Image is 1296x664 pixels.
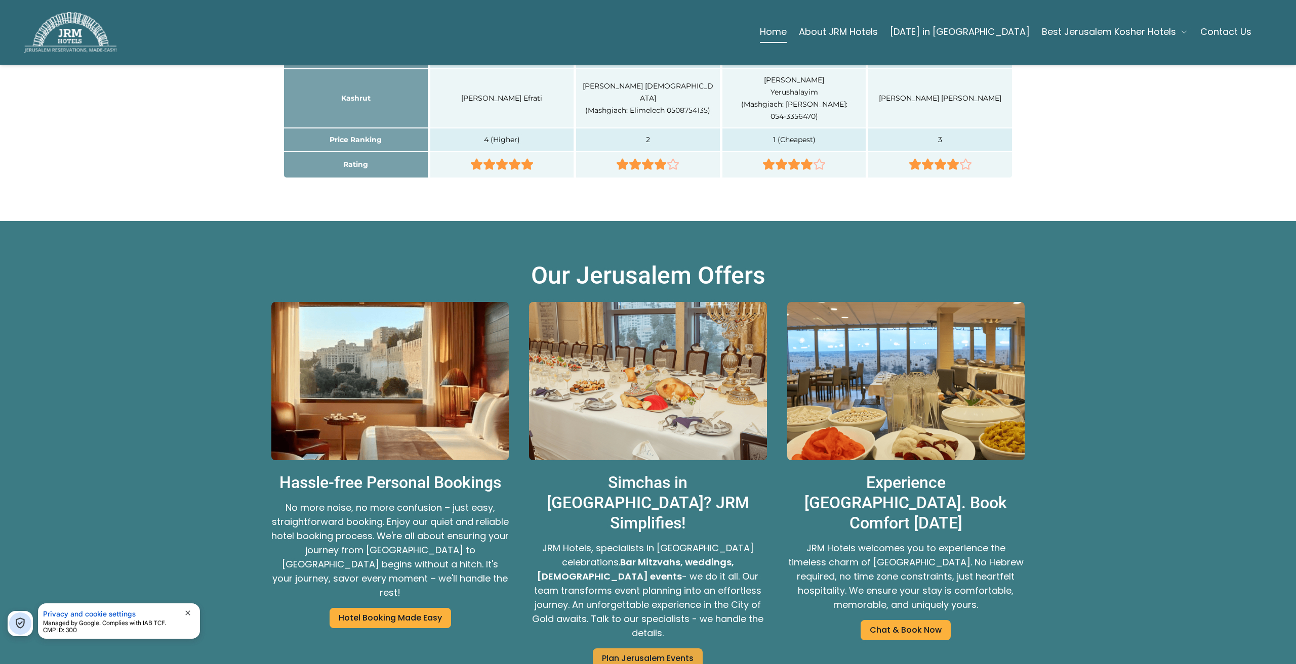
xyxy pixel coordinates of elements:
[271,261,1025,290] h2: Our Jerusalem Offers
[537,556,734,583] strong: Bar Mitzvahs, weddings, [DEMOGRAPHIC_DATA] events
[529,472,766,533] p: Simchas in [GEOGRAPHIC_DATA]? JRM Simplifies!
[279,472,501,493] p: Hassle-free Personal Bookings
[787,541,1025,612] p: JRM Hotels welcomes you to experience the timeless charm of [GEOGRAPHIC_DATA]. No Hebrew required...
[890,22,1030,42] a: [DATE] in [GEOGRAPHIC_DATA]
[330,608,451,628] a: Hotel Booking Made Easy
[861,620,951,640] a: Chat & Book Now
[529,302,766,460] img: Simchas in Jerusalem? JRM Simplifies!
[271,501,509,600] p: No more noise, no more confusion – just easy, straightforward booking. Enjoy our quiet and reliab...
[271,302,509,460] img: Hassle-free Personal Bookings
[760,22,787,42] a: Home
[529,541,766,640] p: JRM Hotels, specialists in [GEOGRAPHIC_DATA] celebrations. - we do it all. Our team transforms ev...
[1042,25,1176,39] span: Best Jerusalem Kosher Hotels
[799,22,878,42] a: About JRM Hotels
[1200,22,1251,42] a: Contact Us
[1042,22,1188,42] button: Best Jerusalem Kosher Hotels
[24,12,116,53] img: JRM Hotels
[787,472,1025,533] p: Experience [GEOGRAPHIC_DATA]. Book Comfort [DATE]
[787,302,1025,460] img: Experience Jerusalem. Book Comfort Today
